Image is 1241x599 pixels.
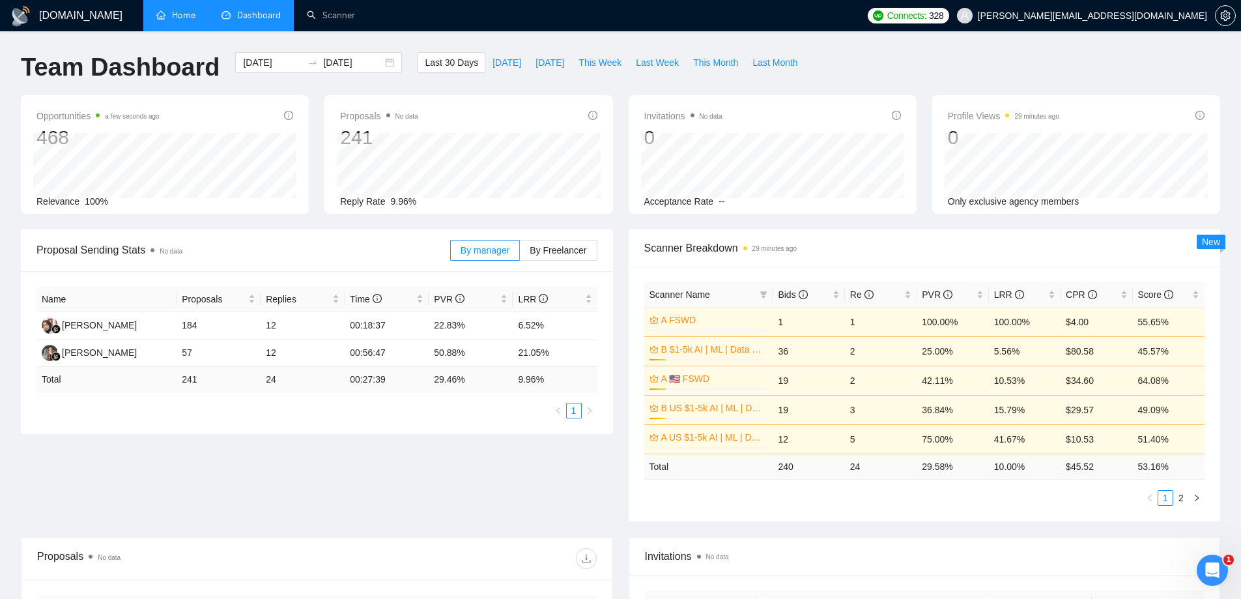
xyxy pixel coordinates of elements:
span: download [577,553,596,564]
span: info-circle [455,294,464,303]
span: info-circle [373,294,382,303]
span: info-circle [1195,111,1205,120]
span: This Week [578,55,621,70]
span: swap-right [307,57,318,68]
td: 100.00% [917,307,988,336]
td: Total [36,367,177,392]
span: info-circle [1088,290,1097,299]
td: 184 [177,312,261,340]
a: LK[PERSON_NAME] [42,347,137,357]
span: Invitations [645,548,1205,564]
time: 29 minutes ago [1014,113,1059,120]
span: No data [395,113,418,120]
a: 1 [1158,491,1173,505]
td: 50.88% [429,340,513,367]
time: a few seconds ago [105,113,159,120]
td: 55.65% [1133,307,1205,336]
div: 0 [644,125,722,150]
td: 42.11% [917,366,988,395]
button: Last Week [629,52,686,73]
span: Last 30 Days [425,55,478,70]
li: Next Page [1189,490,1205,506]
li: Previous Page [550,403,566,418]
td: $34.60 [1061,366,1132,395]
span: Relevance [36,196,79,207]
span: 328 [929,8,943,23]
span: Proposals [340,108,418,124]
td: 53.16 % [1133,454,1205,479]
span: No data [706,553,729,561]
span: dashboard [221,10,231,20]
span: Scanner Name [649,289,710,300]
span: info-circle [864,290,874,299]
td: 36.84% [917,395,988,424]
td: 6.52% [513,312,597,340]
a: B US $1-5k AI | ML | Data Science [661,401,765,415]
span: PVR [434,294,464,304]
span: This Month [693,55,738,70]
td: 49.09% [1133,395,1205,424]
span: crown [649,433,659,442]
td: 29.46 % [429,367,513,392]
a: B $1-5k AI | ML | Data Science [661,342,765,357]
h1: Team Dashboard [21,52,220,83]
button: [DATE] [485,52,528,73]
span: left [554,407,562,415]
td: 241 [177,367,261,392]
li: 1 [566,403,582,418]
td: 00:27:39 [345,367,429,392]
span: crown [649,345,659,354]
td: Total [644,454,773,479]
img: LK [42,345,58,361]
button: Last 30 Days [418,52,485,73]
span: New [1202,237,1220,247]
span: By manager [461,245,509,256]
span: Score [1138,289,1173,300]
span: info-circle [799,290,808,299]
td: 2 [845,366,917,395]
td: $ 45.52 [1061,454,1132,479]
a: 2 [1174,491,1188,505]
td: 15.79% [989,395,1061,424]
button: This Week [571,52,629,73]
span: PVR [922,289,952,300]
span: [DATE] [535,55,564,70]
div: 0 [948,125,1059,150]
span: Replies [266,292,330,306]
td: 41.67% [989,424,1061,454]
span: CPR [1066,289,1096,300]
td: 240 [773,454,844,479]
span: [DATE] [492,55,521,70]
td: 24 [261,367,345,392]
span: Acceptance Rate [644,196,714,207]
button: right [582,403,597,418]
td: $80.58 [1061,336,1132,366]
span: By Freelancer [530,245,586,256]
span: No data [160,248,182,255]
span: info-circle [539,294,548,303]
td: 1 [845,307,917,336]
input: End date [323,55,382,70]
span: Invitations [644,108,722,124]
span: right [1193,494,1201,502]
span: Last Month [752,55,797,70]
span: info-circle [943,290,952,299]
li: Previous Page [1142,490,1158,506]
img: NY [42,317,58,334]
th: Replies [261,287,345,312]
span: right [586,407,593,415]
li: 1 [1158,490,1173,506]
iframe: Intercom live chat [1197,555,1228,586]
span: Last Week [636,55,679,70]
td: 19 [773,366,844,395]
th: Proposals [177,287,261,312]
button: download [576,548,597,569]
span: -- [719,196,724,207]
a: homeHome [156,10,195,21]
button: left [550,403,566,418]
span: crown [649,403,659,413]
td: 24 [845,454,917,479]
a: searchScanner [307,10,355,21]
span: Profile Views [948,108,1059,124]
button: right [1189,490,1205,506]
